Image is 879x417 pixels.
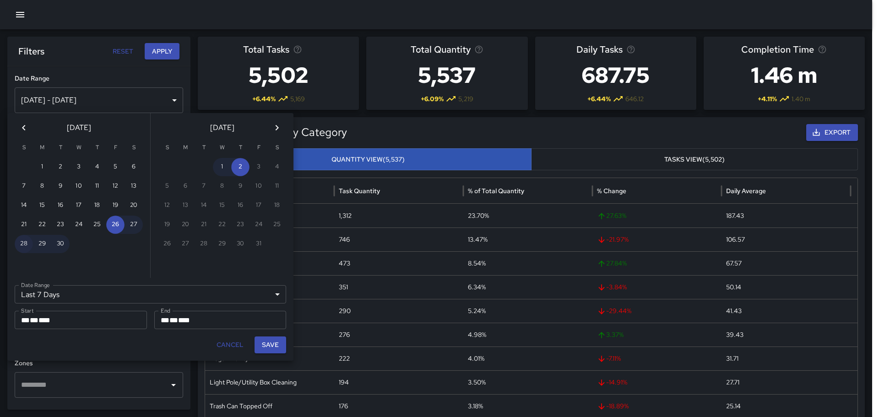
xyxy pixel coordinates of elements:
span: Friday [250,139,267,157]
span: Month [21,317,30,324]
span: Sunday [159,139,175,157]
span: Year [178,317,190,324]
span: Day [169,317,178,324]
span: Saturday [269,139,285,157]
span: Thursday [89,139,105,157]
button: 20 [125,196,143,215]
button: 2 [231,158,250,176]
span: Wednesday [214,139,230,157]
label: End [161,307,170,314]
button: 16 [51,196,70,215]
button: 1 [33,158,51,176]
button: 17 [70,196,88,215]
button: 1 [213,158,231,176]
span: Month [161,317,169,324]
span: Sunday [16,139,32,157]
button: 4 [88,158,106,176]
label: Start [21,307,33,314]
button: 15 [33,196,51,215]
button: 23 [51,216,70,234]
span: [DATE] [210,121,234,134]
button: 25 [88,216,106,234]
button: Previous month [15,119,33,137]
span: Wednesday [71,139,87,157]
button: Save [255,336,286,353]
div: Last 7 Days [15,285,286,303]
button: Next month [268,119,286,137]
button: 27 [125,216,143,234]
button: 10 [70,177,88,195]
span: Year [38,317,50,324]
button: 13 [125,177,143,195]
span: Tuesday [195,139,212,157]
span: Tuesday [52,139,69,157]
button: 8 [33,177,51,195]
button: 12 [106,177,125,195]
button: 22 [33,216,51,234]
span: Monday [177,139,194,157]
button: 18 [88,196,106,215]
span: Day [30,317,38,324]
span: Friday [107,139,124,157]
button: 11 [88,177,106,195]
button: 7 [15,177,33,195]
button: 5 [106,158,125,176]
span: [DATE] [67,121,91,134]
button: 14 [15,196,33,215]
button: 24 [70,216,88,234]
button: Cancel [213,336,247,353]
button: 29 [33,235,51,253]
span: Thursday [232,139,249,157]
span: Monday [34,139,50,157]
button: 2 [51,158,70,176]
button: 28 [15,235,33,253]
button: 3 [70,158,88,176]
button: 9 [51,177,70,195]
button: 21 [15,216,33,234]
span: Saturday [125,139,142,157]
label: Date Range [21,281,50,289]
button: 26 [106,216,125,234]
button: 6 [125,158,143,176]
button: 19 [106,196,125,215]
button: 30 [51,235,70,253]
